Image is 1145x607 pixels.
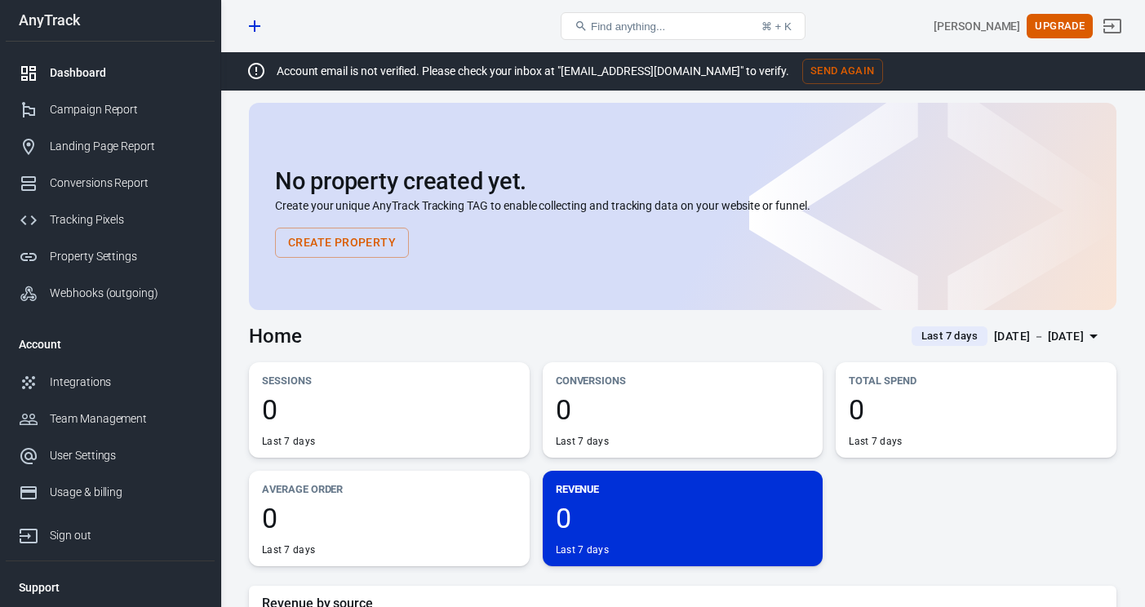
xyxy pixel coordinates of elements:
div: Conversions Report [50,175,202,192]
div: Team Management [50,410,202,428]
a: Dashboard [6,55,215,91]
li: Support [6,568,215,607]
a: Create new property [241,12,268,40]
button: Upgrade [1027,14,1093,39]
span: 0 [556,504,810,532]
a: Property Settings [6,238,215,275]
span: 0 [262,396,517,423]
button: Create Property [275,228,409,258]
div: ⌘ + K [761,20,792,33]
button: Send Again [802,59,883,84]
div: Last 7 days [556,543,609,556]
p: Average Order [262,481,517,498]
button: Last 7 days[DATE] － [DATE] [899,323,1116,350]
a: Sign out [1093,7,1132,46]
a: Campaign Report [6,91,215,128]
span: Find anything... [591,20,665,33]
div: Account id: GjiZhlXR [934,18,1020,35]
h2: No property created yet. [275,168,1090,194]
button: Find anything...⌘ + K [561,12,805,40]
div: Property Settings [50,248,202,265]
h3: Home [249,325,302,348]
div: Campaign Report [50,101,202,118]
div: Dashboard [50,64,202,82]
div: Usage & billing [50,484,202,501]
div: Integrations [50,374,202,391]
p: Revenue [556,481,810,498]
p: Create your unique AnyTrack Tracking TAG to enable collecting and tracking data on your website o... [275,197,1090,215]
div: AnyTrack [6,13,215,28]
div: Tracking Pixels [50,211,202,228]
li: Account [6,325,215,364]
div: Landing Page Report [50,138,202,155]
div: Sign out [50,527,202,544]
span: 0 [556,396,810,423]
a: Conversions Report [6,165,215,202]
p: Total Spend [849,372,1103,389]
div: User Settings [50,447,202,464]
a: Tracking Pixels [6,202,215,238]
a: Integrations [6,364,215,401]
p: Sessions [262,372,517,389]
div: [DATE] － [DATE] [994,326,1084,347]
a: Team Management [6,401,215,437]
div: Webhooks (outgoing) [50,285,202,302]
p: Account email is not verified. Please check your inbox at "[EMAIL_ADDRESS][DOMAIN_NAME]" to verify. [277,63,789,80]
span: 0 [849,396,1103,423]
a: Usage & billing [6,474,215,511]
p: Conversions [556,372,810,389]
a: Sign out [6,511,215,554]
span: 0 [262,504,517,532]
a: User Settings [6,437,215,474]
span: Last 7 days [915,328,984,344]
a: Webhooks (outgoing) [6,275,215,312]
a: Landing Page Report [6,128,215,165]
